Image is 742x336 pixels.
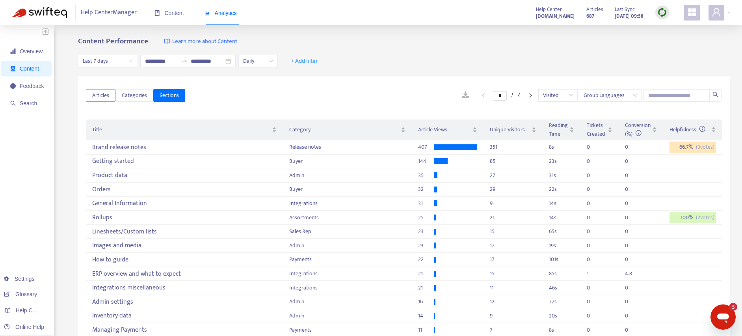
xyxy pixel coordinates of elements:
[283,267,412,281] td: Integrations
[86,119,283,140] th: Title
[625,326,641,334] div: 0
[587,312,603,320] div: 0
[587,185,603,194] div: 0
[580,119,619,140] th: Tickets Created
[490,227,536,236] div: 15
[669,125,705,134] span: Helpfulness
[549,284,574,292] div: 46 s
[549,241,574,250] div: 19 s
[536,5,562,14] span: Help Center
[625,143,641,151] div: 0
[587,255,603,264] div: 0
[20,100,37,106] span: Search
[587,297,603,306] div: 0
[549,171,574,180] div: 31 s
[205,10,210,16] span: area-chart
[418,255,434,264] div: 22
[587,121,606,138] span: Tickets Created
[584,90,637,101] span: Group Languages
[490,171,536,180] div: 27
[418,284,434,292] div: 21
[418,157,434,166] div: 144
[490,241,536,250] div: 17
[712,91,719,98] span: search
[549,121,568,138] span: Reading Time
[283,281,412,295] td: Integrations
[283,253,412,267] td: Payments
[615,5,635,14] span: Last Sync
[283,140,412,155] td: Release notes
[283,211,412,225] td: Assortments
[181,58,188,64] span: to
[205,10,237,16] span: Analytics
[625,171,641,180] div: 0
[549,255,574,264] div: 101 s
[587,326,603,334] div: 0
[418,213,434,222] div: 25
[92,141,277,154] div: Brand release notes
[490,199,536,208] div: 9
[549,227,574,236] div: 65 s
[490,284,536,292] div: 11
[92,225,277,238] div: Linesheets/Custom lists
[587,143,603,151] div: 0
[12,7,67,18] img: Swifteq
[587,171,603,180] div: 0
[481,93,486,98] span: left
[549,213,574,222] div: 14 s
[587,227,603,236] div: 0
[418,227,434,236] div: 23
[625,269,641,278] div: 4.8
[83,55,132,67] span: Last 7 days
[289,125,399,134] span: Category
[524,91,537,100] button: right
[418,185,434,194] div: 32
[625,213,641,222] div: 0
[92,310,277,323] div: Inventory data
[418,125,471,134] span: Article Views
[92,183,277,196] div: Orders
[10,49,16,54] span: signal
[490,255,536,264] div: 17
[587,213,603,222] div: 0
[477,91,490,100] li: Previous Page
[92,155,277,168] div: Getting started
[4,276,35,282] a: Settings
[412,119,484,140] th: Article Views
[587,269,603,278] div: 1
[291,56,318,66] span: + Add filter
[4,291,37,297] a: Glossary
[154,10,184,16] span: Content
[92,281,277,294] div: Integrations miscellaneous
[490,312,536,320] div: 9
[20,83,44,89] span: Feedback
[418,269,434,278] div: 21
[587,157,603,166] div: 0
[283,183,412,197] td: Buyer
[160,91,179,100] span: Sections
[418,297,434,306] div: 16
[283,225,412,239] td: Sales Rep
[722,303,737,311] iframe: Number of unread messages
[586,5,603,14] span: Articles
[477,91,490,100] button: left
[549,157,574,166] div: 23 s
[524,91,537,100] li: Next Page
[81,5,137,20] span: Help Center Manager
[549,312,574,320] div: 20 s
[283,309,412,323] td: Admin
[20,48,43,54] span: Overview
[625,199,641,208] div: 0
[418,199,434,208] div: 31
[115,89,153,102] button: Categories
[283,197,412,211] td: Integrations
[528,93,533,98] span: right
[625,312,641,320] div: 0
[92,267,277,280] div: ERP overview and what to expect
[490,297,536,306] div: 12
[549,269,574,278] div: 85 s
[418,312,434,320] div: 14
[490,185,536,194] div: 29
[78,35,148,47] b: Content Performance
[549,199,574,208] div: 14 s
